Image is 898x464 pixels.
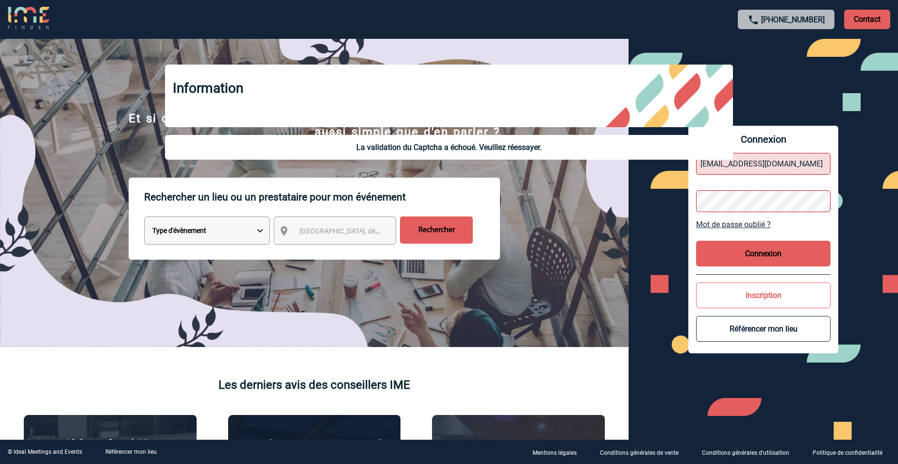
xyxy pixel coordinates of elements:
img: call-24-px.png [748,14,759,26]
p: Contact [844,10,890,29]
button: Connexion [696,241,831,266]
a: Conditions générales d'utilisation [694,447,805,457]
input: Identifiant ou mot de passe incorrect [696,153,831,175]
p: Conditions générales de vente [600,449,679,456]
span: Connexion [696,133,831,145]
div: La validation du Captcha a échoué. Veuillez réessayer. [173,143,725,152]
p: The [GEOGRAPHIC_DATA] [247,439,382,452]
a: Référencer mon lieu [105,448,157,455]
a: Conditions générales de vente [592,447,694,457]
p: Mentions légales [532,449,577,456]
a: Mentions légales [525,447,592,457]
button: Référencer mon lieu [696,316,831,342]
div: © Ideal Meetings and Events [8,448,82,455]
a: [PHONE_NUMBER] [761,15,825,24]
a: Politique de confidentialité [805,447,898,457]
p: Conditions générales d'utilisation [702,449,789,456]
p: Politique de confidentialité [813,449,882,456]
button: Inscription [696,282,831,308]
div: Information [165,65,733,127]
a: Mot de passe oublié ? [696,220,831,229]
